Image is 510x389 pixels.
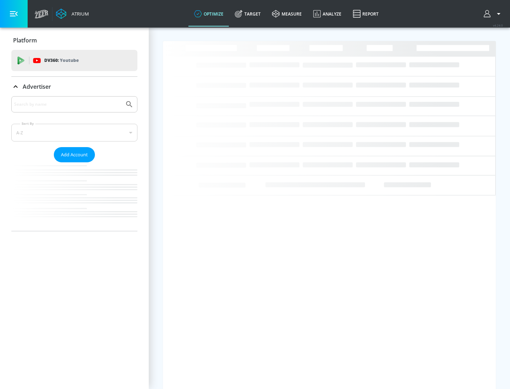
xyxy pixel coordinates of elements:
label: Sort By [20,121,35,126]
p: DV360: [44,57,79,64]
a: measure [266,1,307,27]
div: A-Z [11,124,137,141]
a: Analyze [307,1,347,27]
span: Add Account [61,151,88,159]
p: Advertiser [23,83,51,91]
a: optimize [188,1,229,27]
div: Advertiser [11,96,137,231]
nav: list of Advertiser [11,162,137,231]
span: v 4.24.0 [493,23,503,27]
a: Target [229,1,266,27]
input: Search by name [14,100,121,109]
div: Advertiser [11,77,137,97]
p: Youtube [60,57,79,64]
a: Report [347,1,384,27]
div: DV360: Youtube [11,50,137,71]
div: Atrium [69,11,89,17]
button: Add Account [54,147,95,162]
a: Atrium [56,8,89,19]
p: Platform [13,36,37,44]
div: Platform [11,30,137,50]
